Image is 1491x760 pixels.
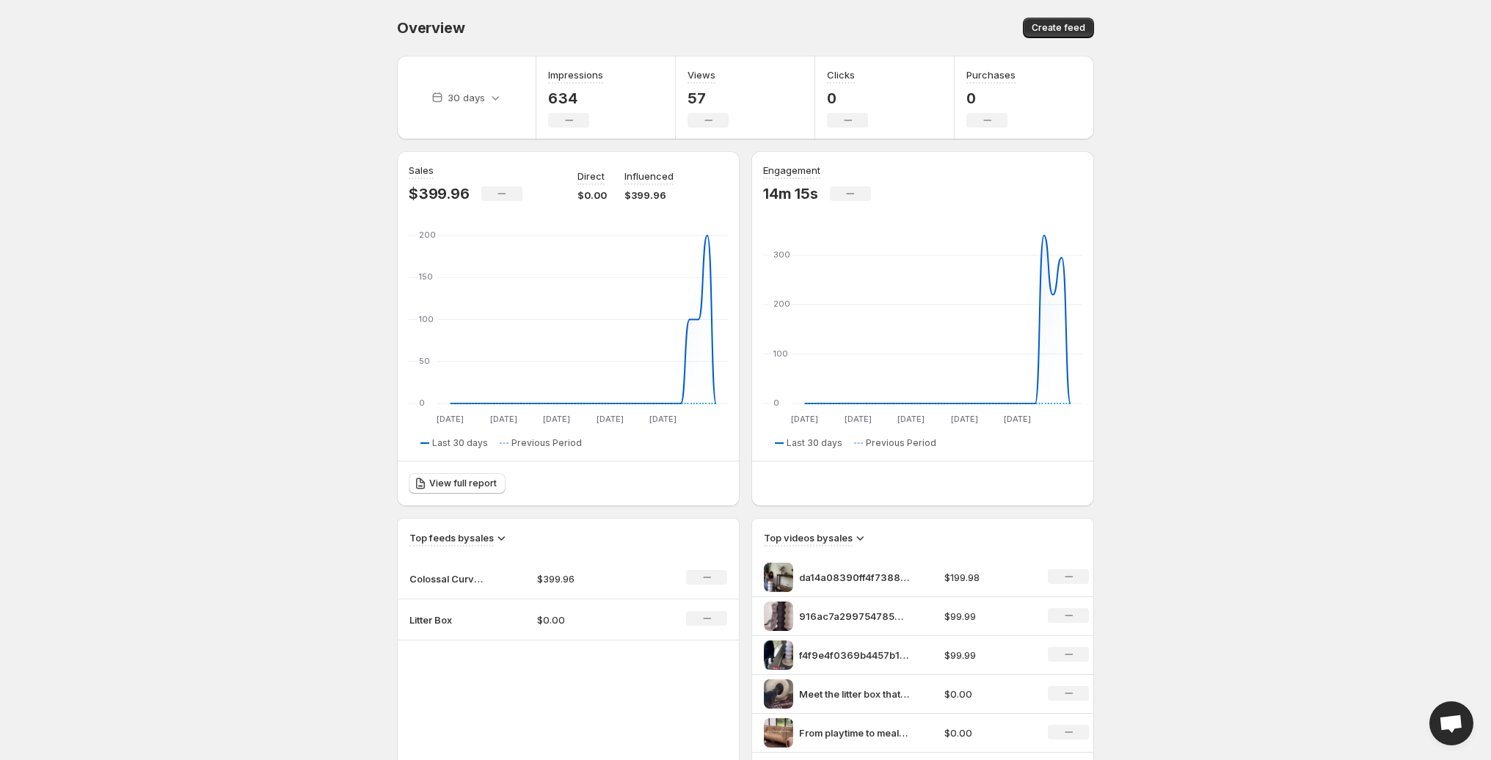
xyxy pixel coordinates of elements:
[419,398,425,408] text: 0
[799,687,909,701] p: Meet the litter box thats as stylish as it is practical The Furry Tail Litter Box keeps odors in ...
[409,185,470,202] p: $399.96
[429,478,497,489] span: View full report
[763,163,820,178] h3: Engagement
[799,726,909,740] p: From playtime to mealtime to naptime Furrytail has every corner of your cats life covered Because...
[897,414,925,424] text: [DATE]
[799,609,909,624] p: 916ac7a2997547858912465b30eaa967
[799,570,909,585] p: da14a08390ff4f7388b1acb6d20ccc52 1
[951,414,978,424] text: [DATE]
[1004,414,1031,424] text: [DATE]
[1429,701,1473,745] div: Open chat
[827,67,855,82] h3: Clicks
[764,530,853,545] h3: Top videos by sales
[537,613,641,627] p: $0.00
[773,249,790,260] text: 300
[944,687,1031,701] p: $0.00
[409,530,494,545] h3: Top feeds by sales
[1032,22,1085,34] span: Create feed
[490,414,517,424] text: [DATE]
[419,314,434,324] text: 100
[548,89,603,107] p: 634
[966,89,1016,107] p: 0
[773,348,788,359] text: 100
[763,185,818,202] p: 14m 15s
[791,414,818,424] text: [DATE]
[597,414,624,424] text: [DATE]
[764,640,793,670] img: f4f9e4f0369b4457b1777fcea25a05aa
[511,437,582,449] span: Previous Period
[432,437,488,449] span: Last 30 days
[773,398,779,408] text: 0
[764,718,793,748] img: From playtime to mealtime to naptime Furrytail has every corner of your cats life covered Because...
[419,356,430,366] text: 50
[944,570,1031,585] p: $199.98
[799,648,909,662] p: f4f9e4f0369b4457b1777fcea25a05aa
[543,414,570,424] text: [DATE]
[437,414,464,424] text: [DATE]
[1023,18,1094,38] button: Create feed
[764,602,793,631] img: 916ac7a2997547858912465b30eaa967
[845,414,872,424] text: [DATE]
[764,679,793,709] img: Meet the litter box thats as stylish as it is practical The Furry Tail Litter Box keeps odors in ...
[448,90,485,105] p: 30 days
[944,726,1031,740] p: $0.00
[548,67,603,82] h3: Impressions
[966,67,1016,82] h3: Purchases
[409,163,434,178] h3: Sales
[419,271,433,282] text: 150
[409,473,506,494] a: View full report
[944,609,1031,624] p: $99.99
[577,169,605,183] p: Direct
[944,648,1031,662] p: $99.99
[409,571,483,586] p: Colossal Curvy Clawer
[577,188,607,202] p: $0.00
[764,563,793,592] img: da14a08390ff4f7388b1acb6d20ccc52 1
[787,437,842,449] span: Last 30 days
[688,89,729,107] p: 57
[866,437,936,449] span: Previous Period
[397,19,464,37] span: Overview
[624,169,674,183] p: Influenced
[827,89,868,107] p: 0
[409,613,483,627] p: Litter Box
[688,67,715,82] h3: Views
[773,299,790,309] text: 200
[537,571,641,586] p: $399.96
[624,188,674,202] p: $399.96
[649,414,677,424] text: [DATE]
[419,230,436,240] text: 200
